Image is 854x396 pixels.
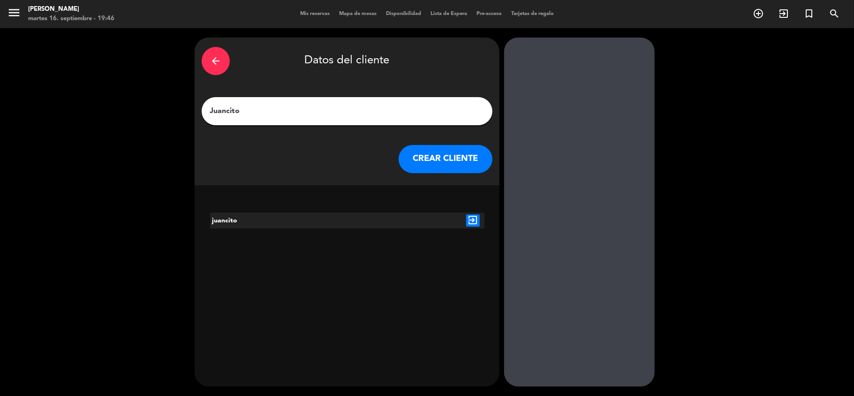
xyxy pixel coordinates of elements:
[829,8,840,19] i: search
[295,11,334,16] span: Mis reservas
[210,55,221,67] i: arrow_back
[202,45,492,77] div: Datos del cliente
[778,8,789,19] i: exit_to_app
[466,214,480,227] i: exit_to_app
[753,8,764,19] i: add_circle_outline
[426,11,472,16] span: Lista de Espera
[472,11,506,16] span: Pre-acceso
[7,6,21,20] i: menu
[28,5,114,14] div: [PERSON_NAME]
[334,11,381,16] span: Mapa de mesas
[210,213,325,228] div: juancito
[803,8,815,19] i: turned_in_not
[209,105,485,118] input: Escriba nombre, correo electrónico o número de teléfono...
[506,11,559,16] span: Tarjetas de regalo
[28,14,114,23] div: martes 16. septiembre - 19:46
[381,11,426,16] span: Disponibilidad
[399,145,492,173] button: CREAR CLIENTE
[7,6,21,23] button: menu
